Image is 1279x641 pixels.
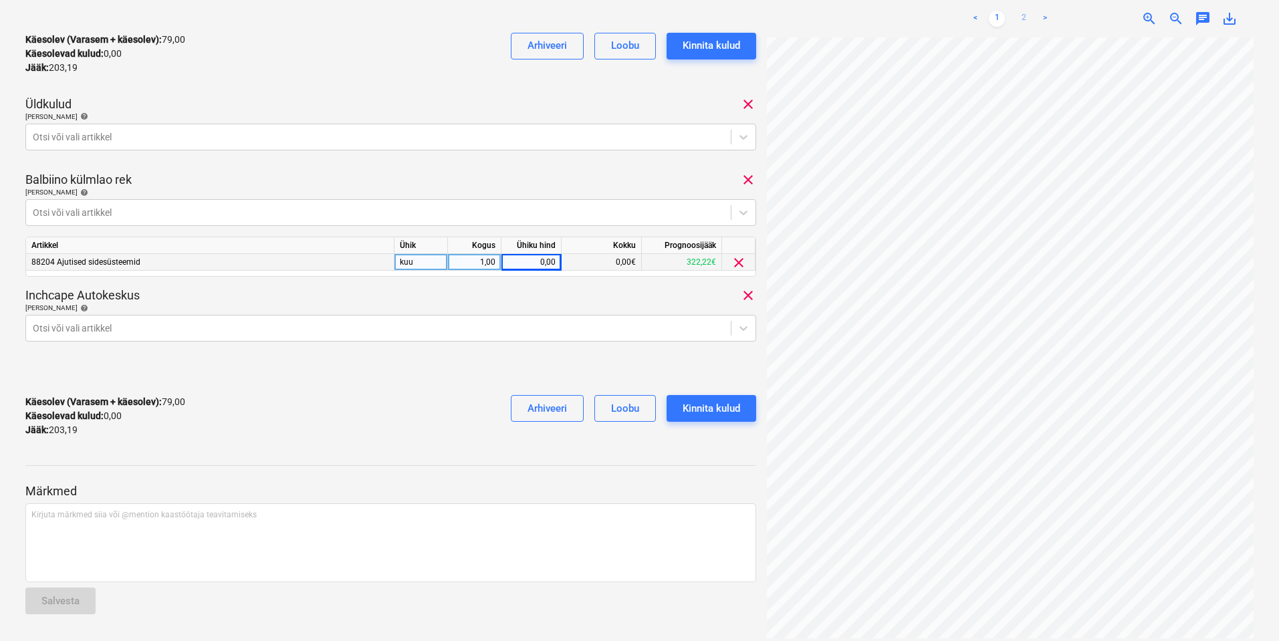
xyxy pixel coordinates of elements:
[1212,577,1279,641] iframe: Chat Widget
[1195,11,1211,27] span: chat
[78,112,88,120] span: help
[740,96,756,112] span: clear
[528,400,567,417] div: Arhiveeri
[25,424,49,435] strong: Jääk :
[967,11,983,27] a: Previous page
[594,33,656,59] button: Loobu
[78,188,88,197] span: help
[511,33,584,59] button: Arhiveeri
[740,287,756,303] span: clear
[25,303,756,312] div: [PERSON_NAME]
[1016,11,1032,27] a: Page 2
[25,287,140,303] p: Inchcape Autokeskus
[25,62,49,73] strong: Jääk :
[394,237,448,254] div: Ühik
[25,34,162,45] strong: Käesolev (Varasem + käesolev) :
[25,112,756,121] div: [PERSON_NAME]
[667,33,756,59] button: Kinnita kulud
[1222,11,1238,27] span: save_alt
[611,37,639,54] div: Loobu
[26,237,394,254] div: Artikkel
[667,395,756,422] button: Kinnita kulud
[511,395,584,422] button: Arhiveeri
[507,254,556,271] div: 0,00
[740,172,756,188] span: clear
[611,400,639,417] div: Loobu
[528,37,567,54] div: Arhiveeri
[683,400,740,417] div: Kinnita kulud
[25,96,72,112] p: Üldkulud
[25,483,756,499] p: Märkmed
[562,237,642,254] div: Kokku
[25,33,185,47] p: 79,00
[562,254,642,271] div: 0,00€
[25,395,185,409] p: 79,00
[25,188,756,197] div: [PERSON_NAME]
[594,395,656,422] button: Loobu
[453,254,495,271] div: 1,00
[683,37,740,54] div: Kinnita kulud
[448,237,501,254] div: Kogus
[1141,11,1157,27] span: zoom_in
[989,11,1005,27] a: Page 1 is your current page
[642,237,722,254] div: Prognoosijääk
[731,255,747,271] span: clear
[78,304,88,312] span: help
[25,47,122,61] p: 0,00
[1168,11,1184,27] span: zoom_out
[25,48,104,59] strong: Käesolevad kulud :
[25,61,78,75] p: 203,19
[25,396,162,407] strong: Käesolev (Varasem + käesolev) :
[25,423,78,437] p: 203,19
[25,410,104,421] strong: Käesolevad kulud :
[501,237,562,254] div: Ühiku hind
[1037,11,1053,27] a: Next page
[31,257,140,267] span: 88204 Ajutised sidesüsteemid
[25,409,122,423] p: 0,00
[394,254,448,271] div: kuu
[25,172,132,188] p: Balbiino külmlao rek
[642,254,722,271] div: 322,22€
